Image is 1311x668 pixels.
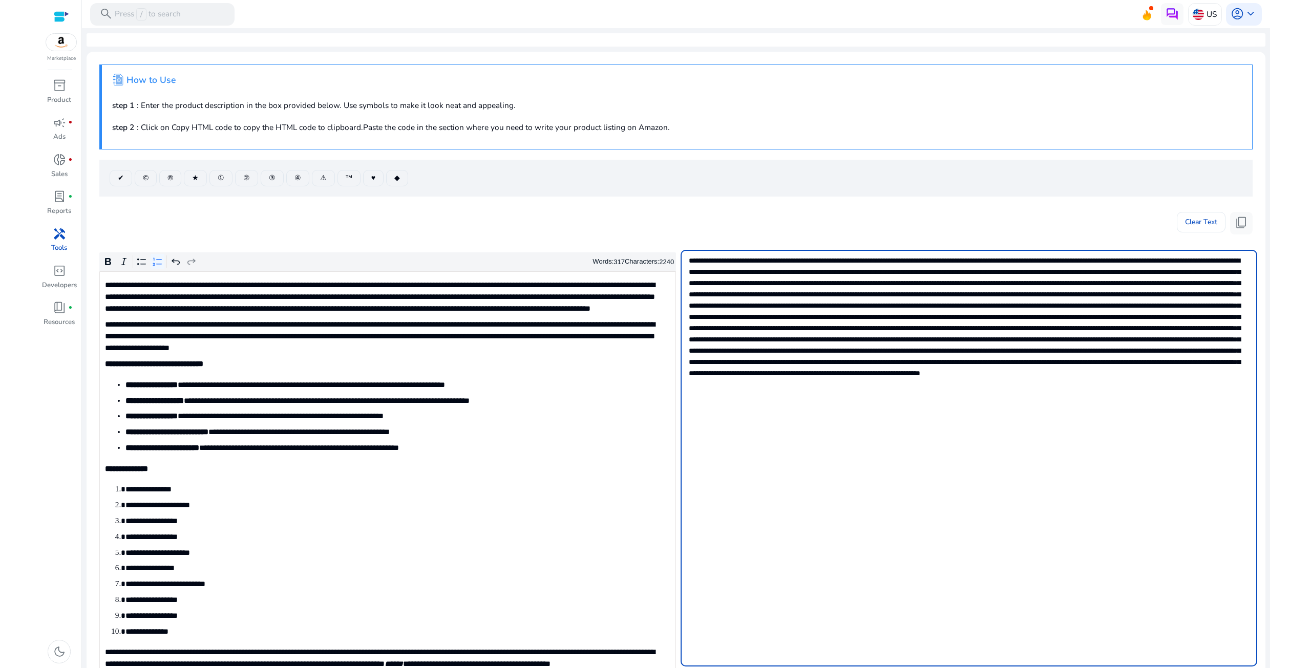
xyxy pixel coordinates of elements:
span: code_blocks [53,264,66,277]
span: ④ [294,173,301,183]
a: donut_smallfiber_manual_recordSales [41,151,77,188]
p: Ads [53,132,66,142]
span: / [136,8,146,20]
span: ◆ [394,173,400,183]
p: : Enter the product description in the box provided below. Use symbols to make it look neat and a... [112,99,1242,111]
div: Editor toolbar [99,252,676,272]
p: Press to search [115,8,181,20]
button: ② [235,170,258,186]
span: ② [243,173,250,183]
button: ① [209,170,232,186]
span: ① [218,173,224,183]
span: campaign [53,116,66,130]
span: ® [167,173,173,183]
span: handyman [53,227,66,241]
img: us.svg [1193,9,1204,20]
span: donut_small [53,153,66,166]
button: ⚠ [312,170,335,186]
p: Reports [47,206,71,217]
span: dark_mode [53,645,66,658]
p: Product [47,95,71,105]
p: Resources [44,317,75,328]
button: ♥ [363,170,384,186]
button: ◆ [386,170,408,186]
p: Marketplace [47,55,76,62]
p: Sales [51,169,68,180]
span: © [143,173,149,183]
span: content_copy [1235,216,1248,229]
p: US [1207,5,1217,23]
a: campaignfiber_manual_recordAds [41,114,77,150]
a: handymanTools [41,225,77,262]
span: keyboard_arrow_down [1244,7,1257,20]
p: : Click on Copy HTML code to copy the HTML code to clipboard.Paste the code in the section where ... [112,121,1242,133]
button: ™ [337,170,361,186]
button: ★ [184,170,207,186]
h4: How to Use [126,75,176,85]
span: fiber_manual_record [68,195,73,199]
span: Clear Text [1185,212,1217,232]
a: code_blocksDevelopers [41,262,77,299]
img: amazon.svg [46,34,77,51]
p: Tools [51,243,67,253]
span: ★ [192,173,199,183]
div: Words: Characters: [593,255,674,268]
button: Clear Text [1177,212,1225,232]
span: search [99,7,113,20]
button: content_copy [1230,212,1253,234]
button: ✔ [110,170,132,186]
a: lab_profilefiber_manual_recordReports [41,188,77,225]
span: inventory_2 [53,79,66,92]
a: inventory_2Product [41,77,77,114]
label: 317 [614,258,625,266]
span: ™ [346,173,352,183]
span: book_4 [53,301,66,314]
span: fiber_manual_record [68,158,73,162]
button: ® [159,170,181,186]
label: 2240 [659,258,674,266]
span: fiber_manual_record [68,120,73,125]
span: ⚠ [320,173,327,183]
a: book_4fiber_manual_recordResources [41,299,77,336]
button: © [135,170,157,186]
span: ③ [269,173,276,183]
b: step 1 [112,100,134,111]
b: step 2 [112,122,134,133]
span: account_circle [1231,7,1244,20]
span: ✔ [118,173,124,183]
button: ③ [261,170,284,186]
button: ④ [286,170,309,186]
span: fiber_manual_record [68,306,73,310]
span: ♥ [371,173,375,183]
p: Developers [42,281,77,291]
span: lab_profile [53,190,66,203]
